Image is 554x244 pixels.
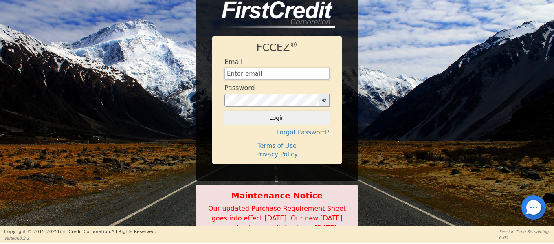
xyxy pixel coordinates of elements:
[212,1,335,28] img: logo-CMu_cnol.png
[224,142,330,149] h4: Terms of Use
[224,68,330,80] input: Enter email
[224,129,330,136] h4: Forgot Password?
[111,229,156,234] span: All Rights Reserved.
[200,189,354,202] b: Maintenance Notice
[224,42,330,54] h1: FCCEZ
[224,111,330,125] button: Login
[224,84,255,92] h4: Password
[224,151,330,158] h4: Privacy Policy
[224,58,242,66] h4: Email
[208,204,346,232] span: Our updated Purchase Requirement Sheet goes into effect [DATE]. Our new [DATE] operating hours, w...
[4,229,156,235] p: Copyright © 2015- 2025 First Credit Corporation.
[499,235,550,241] p: 0:00
[224,94,319,107] input: password
[4,235,156,241] p: Version 3.2.2
[499,229,550,235] p: Session Time Remaining:
[290,40,298,49] sup: ®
